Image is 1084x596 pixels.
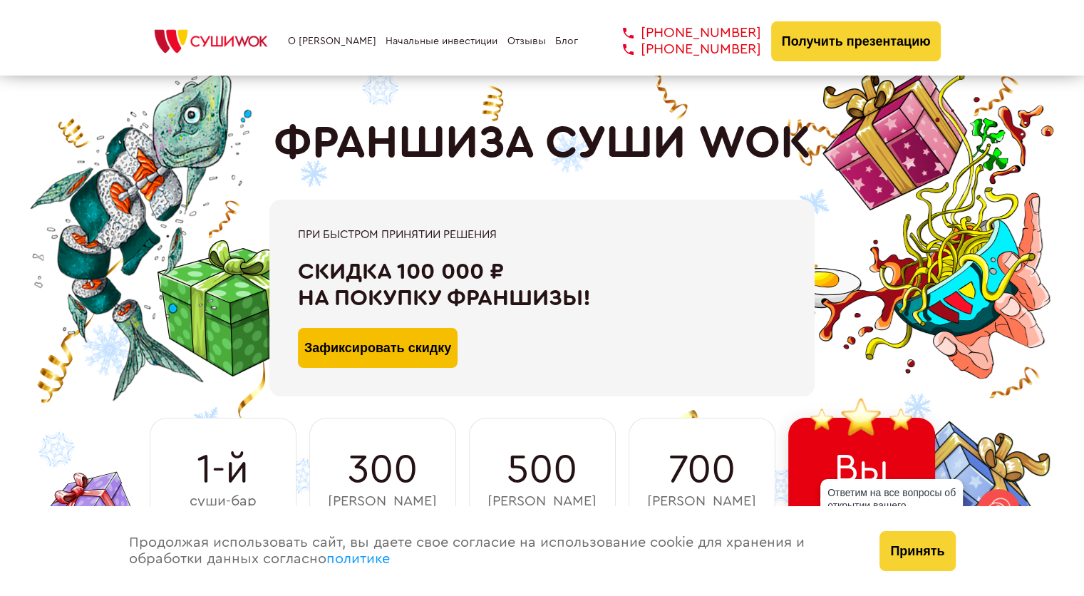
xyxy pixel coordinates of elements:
[602,41,761,58] a: [PHONE_NUMBER]
[487,493,597,510] span: [PERSON_NAME]
[602,25,761,41] a: [PHONE_NUMBER]
[647,493,756,510] span: [PERSON_NAME]
[115,506,866,596] div: Продолжая использовать сайт, вы даете свое согласие на использование cookie для хранения и обрабо...
[820,479,963,532] div: Ответим на все вопросы об открытии вашего [PERSON_NAME]!
[555,36,578,47] a: Блог
[834,446,889,492] span: Вы
[507,447,577,493] span: 500
[771,21,941,61] button: Получить презентацию
[328,493,437,510] span: [PERSON_NAME]
[197,447,249,493] span: 1-й
[298,328,458,368] button: Зафиксировать скидку
[807,493,916,525] span: Открываете [PERSON_NAME]
[143,26,279,57] img: СУШИWOK
[298,259,786,312] div: Скидка 100 000 ₽ на покупку франшизы!
[274,117,811,170] h1: ФРАНШИЗА СУШИ WOK
[326,552,390,566] a: политике
[879,531,955,571] button: Принять
[288,36,376,47] a: О [PERSON_NAME]
[386,36,497,47] a: Начальные инвестиции
[507,36,546,47] a: Отзывы
[298,228,786,241] div: При быстром принятии решения
[190,493,257,510] span: суши-бар
[669,447,735,493] span: 700
[348,447,418,493] span: 300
